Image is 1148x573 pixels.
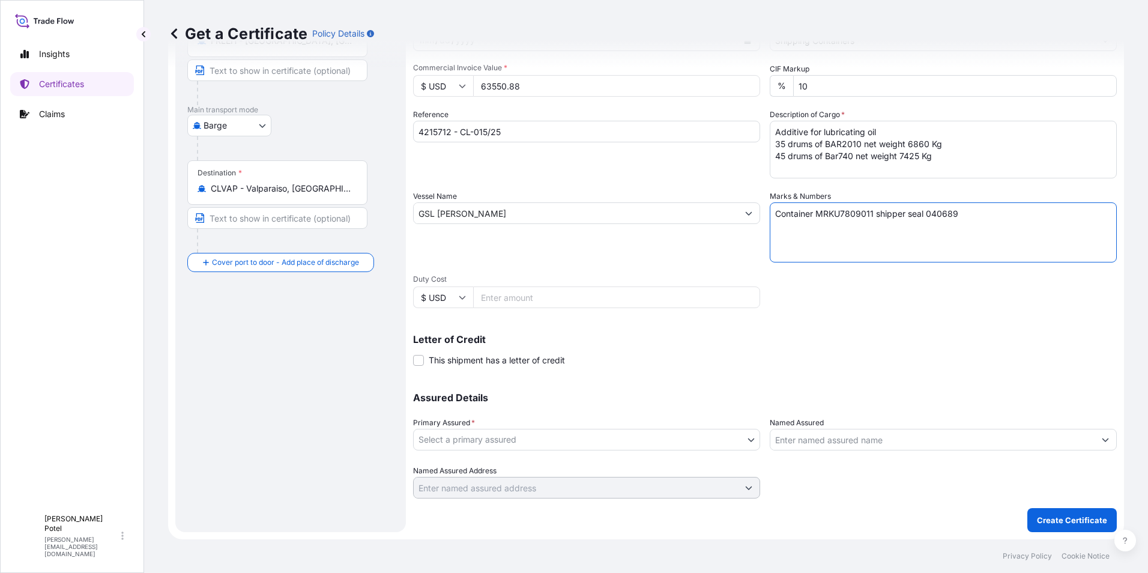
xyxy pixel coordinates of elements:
a: Certificates [10,72,134,96]
div: Destination [198,168,242,178]
label: Marks & Numbers [770,190,831,202]
input: Destination [211,183,352,195]
input: Enter booking reference [413,121,760,142]
input: Named Assured Address [414,477,738,499]
a: Cookie Notice [1062,551,1110,561]
button: Cover port to door - Add place of discharge [187,253,374,272]
button: Show suggestions [738,477,760,499]
a: Privacy Policy [1003,551,1052,561]
p: Letter of Credit [413,335,1117,344]
input: Assured Name [770,429,1095,450]
p: [PERSON_NAME] Potel [44,514,119,533]
p: Assured Details [413,393,1117,402]
div: % [770,75,793,97]
a: Insights [10,42,134,66]
a: Claims [10,102,134,126]
p: Get a Certificate [168,24,307,43]
input: Type to search vessel name or IMO [414,202,738,224]
label: Named Assured Address [413,465,497,477]
button: Create Certificate [1027,508,1117,532]
input: Enter percentage between 0 and 24% [793,75,1117,97]
label: Reference [413,109,449,121]
button: Select transport [187,115,271,136]
span: Commercial Invoice Value [413,63,760,73]
input: Enter amount [473,286,760,308]
label: Description of Cargo [770,109,845,121]
input: Enter amount [473,75,760,97]
span: Barge [204,120,227,132]
button: Show suggestions [738,202,760,224]
label: Named Assured [770,417,824,429]
span: CC [20,530,35,542]
p: Create Certificate [1037,514,1107,526]
p: Certificates [39,78,84,90]
input: Text to appear on certificate [187,59,367,81]
button: Show suggestions [1095,429,1116,450]
input: Text to appear on certificate [187,207,367,229]
p: Insights [39,48,70,60]
label: CIF Markup [770,63,809,75]
span: This shipment has a letter of credit [429,354,565,366]
p: [PERSON_NAME][EMAIL_ADDRESS][DOMAIN_NAME] [44,536,119,557]
p: Policy Details [312,28,364,40]
label: Vessel Name [413,190,457,202]
span: Cover port to door - Add place of discharge [212,256,359,268]
p: Claims [39,108,65,120]
span: Select a primary assured [418,434,516,446]
p: Main transport mode [187,105,394,115]
span: Primary Assured [413,417,475,429]
span: Duty Cost [413,274,760,284]
button: Select a primary assured [413,429,760,450]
